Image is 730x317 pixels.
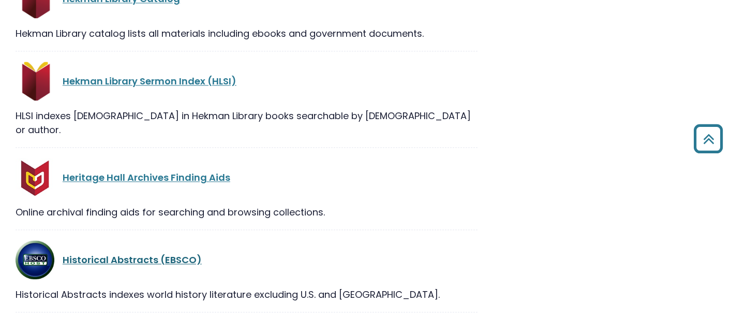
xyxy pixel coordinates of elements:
[690,129,727,148] a: Back to Top
[16,26,478,40] div: Hekman Library catalog lists all materials including ebooks and government documents.
[16,287,478,301] div: Historical Abstracts indexes world history literature excluding U.S. and [GEOGRAPHIC_DATA].
[63,253,202,266] a: Historical Abstracts (EBSCO)
[63,75,236,88] a: Hekman Library Sermon Index (HLSI)
[16,109,478,137] div: HLSI indexes [DEMOGRAPHIC_DATA] in Hekman Library books searchable by [DEMOGRAPHIC_DATA] or author.
[16,205,478,219] div: Online archival finding aids for searching and browsing collections.
[63,171,230,184] a: Heritage Hall Archives Finding Aids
